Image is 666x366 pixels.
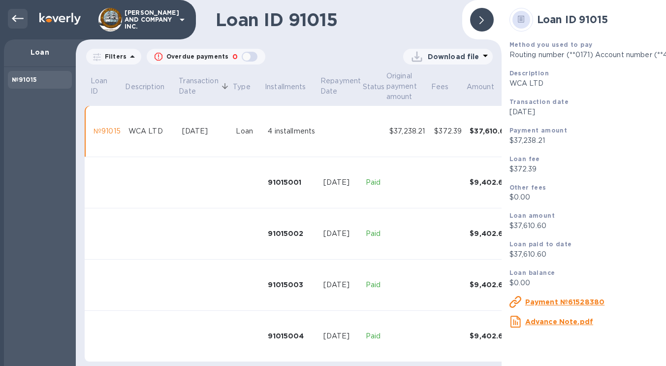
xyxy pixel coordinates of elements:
p: Original payment amount [386,71,417,102]
b: Loan amount [509,212,555,219]
div: $9,402.65 [470,177,510,187]
div: $9,402.65 [470,229,510,238]
span: Installments [265,82,319,92]
button: Overdue payments0 [147,49,265,65]
h1: Loan ID 91015 [216,9,454,30]
span: Transaction Date [179,76,231,97]
span: Fees [431,82,462,92]
p: Filters [101,52,127,61]
b: Loan balance [509,269,555,276]
div: $37,610.60 [470,126,510,136]
b: Payment amount [509,127,568,134]
p: 0 [232,52,238,62]
p: Paid [366,331,381,341]
div: [DATE] [323,177,358,188]
u: Advance Note.pdf [525,318,593,326]
span: Loan ID [91,76,124,97]
p: Loan ID [91,76,111,97]
b: Method you used to pay [509,41,593,48]
b: Description [509,69,549,77]
p: Description [125,82,164,92]
div: 91015002 [268,229,316,238]
p: [PERSON_NAME] AND COMPANY INC. [125,9,174,30]
div: $37,238.21 [389,126,426,136]
p: Transaction Date [179,76,218,97]
div: [DATE] [182,126,228,136]
p: Paid [366,229,381,239]
p: Amount [467,82,494,92]
div: $9,402.65 [470,280,510,290]
p: Overdue payments [166,52,228,61]
div: 91015004 [268,331,316,341]
div: WCA LTD [128,126,174,136]
p: Paid [366,177,381,188]
div: 4 installments [268,126,316,136]
div: 91015003 [268,280,316,290]
div: [DATE] [323,331,358,341]
div: $9,402.65 [470,331,510,341]
span: Type [233,82,263,92]
p: Loan [12,47,68,57]
b: Loan paid to date [509,240,572,248]
p: Status [363,82,385,92]
div: 91015001 [268,177,316,187]
p: Paid [366,280,381,290]
b: Transaction date [509,98,569,105]
span: Original payment amount [386,71,430,102]
u: Payment №61528380 [525,298,605,306]
div: Loan [236,126,260,136]
p: Installments [265,82,306,92]
p: Download file [428,52,479,62]
div: №91015 [94,126,121,136]
div: $372.39 [434,126,462,136]
b: Loan ID 91015 [537,13,608,26]
span: Amount [467,82,507,92]
b: №91015 [12,76,37,83]
p: Fees [431,82,449,92]
div: [DATE] [323,229,358,239]
p: Repayment Date [320,76,361,97]
img: Logo [39,13,81,25]
b: Other fees [509,184,546,191]
b: Loan fee [509,155,540,163]
span: Description [125,82,177,92]
div: [DATE] [323,280,358,290]
p: Type [233,82,251,92]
